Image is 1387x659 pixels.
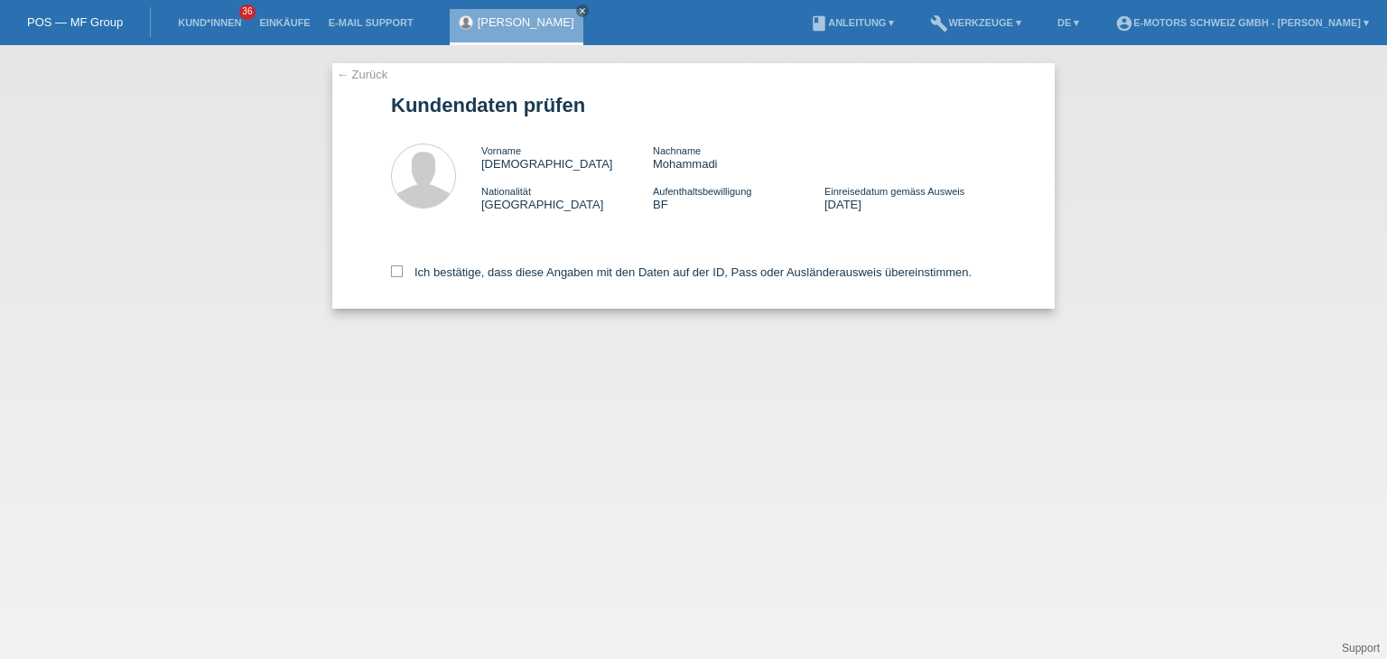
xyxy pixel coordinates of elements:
a: buildWerkzeuge ▾ [921,17,1030,28]
a: Support [1342,642,1380,654]
i: close [578,6,587,15]
a: ← Zurück [337,68,387,81]
span: Einreisedatum gemäss Ausweis [824,186,964,197]
a: DE ▾ [1048,17,1088,28]
span: Nationalität [481,186,531,197]
a: E-Mail Support [320,17,423,28]
div: BF [653,184,824,211]
label: Ich bestätige, dass diese Angaben mit den Daten auf der ID, Pass oder Ausländerausweis übereinsti... [391,265,972,279]
div: Mohammadi [653,144,824,171]
i: build [930,14,948,32]
a: close [576,5,589,17]
span: Aufenthaltsbewilligung [653,186,751,197]
span: Nachname [653,145,701,156]
h1: Kundendaten prüfen [391,94,996,116]
i: account_circle [1115,14,1133,32]
a: Einkäufe [250,17,319,28]
div: [GEOGRAPHIC_DATA] [481,184,653,211]
a: account_circleE-Motors Schweiz GmbH - [PERSON_NAME] ▾ [1106,17,1378,28]
span: 36 [239,5,256,20]
a: POS — MF Group [27,15,123,29]
span: Vorname [481,145,521,156]
a: Kund*innen [169,17,250,28]
i: book [810,14,828,32]
div: [DEMOGRAPHIC_DATA] [481,144,653,171]
div: [DATE] [824,184,996,211]
a: [PERSON_NAME] [478,15,574,29]
a: bookAnleitung ▾ [801,17,903,28]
